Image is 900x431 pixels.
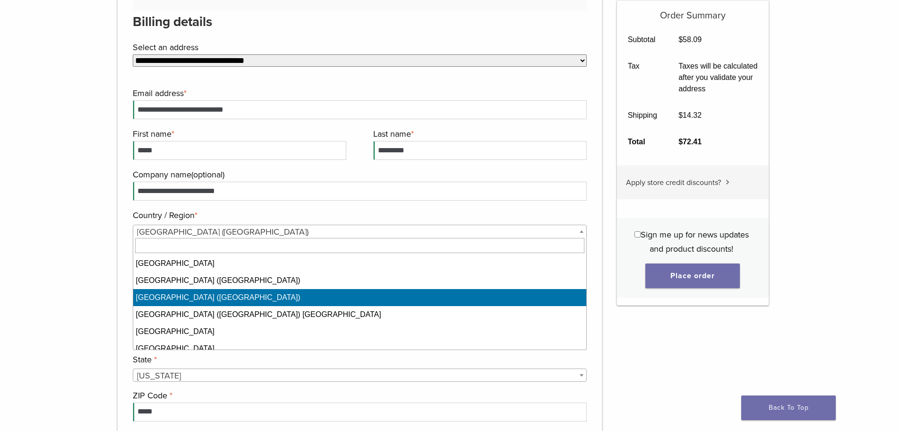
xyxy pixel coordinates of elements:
li: [GEOGRAPHIC_DATA] ([GEOGRAPHIC_DATA]) [133,289,587,306]
li: [GEOGRAPHIC_DATA] ([GEOGRAPHIC_DATA]) [GEOGRAPHIC_DATA] [133,306,587,323]
label: Last name [373,127,584,141]
label: ZIP Code [133,388,585,403]
li: [GEOGRAPHIC_DATA] ([GEOGRAPHIC_DATA]) [133,272,587,289]
span: United States (US) [133,225,587,238]
th: Shipping [617,102,668,129]
span: $ [678,111,683,119]
h5: Order Summary [617,0,769,21]
bdi: 58.09 [678,35,702,44]
input: Sign me up for news updates and product discounts! [634,231,641,237]
bdi: 72.41 [678,138,702,146]
th: Total [617,129,668,155]
span: $ [678,138,683,146]
span: Country / Region [133,225,587,238]
label: Country / Region [133,208,585,222]
label: Company name [133,167,585,182]
span: $ [678,35,683,44]
th: Subtotal [617,26,668,53]
img: caret.svg [726,180,729,185]
label: Email address [133,86,585,100]
label: State [133,352,585,367]
label: First name [133,127,344,141]
button: Place order [645,264,740,288]
a: Back To Top [741,396,836,420]
li: [GEOGRAPHIC_DATA] [133,323,587,340]
span: Minnesota [133,369,587,382]
span: Sign me up for news updates and product discounts! [641,229,749,254]
th: Tax [617,53,668,102]
td: Taxes will be calculated after you validate your address [668,53,769,102]
h3: Billing details [133,10,587,33]
span: State [133,369,587,382]
span: (optional) [191,169,224,180]
label: Select an address [133,40,585,54]
bdi: 14.32 [678,111,702,119]
li: [GEOGRAPHIC_DATA] [133,255,587,272]
li: [GEOGRAPHIC_DATA] [133,340,587,357]
span: Apply store credit discounts? [626,178,721,187]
